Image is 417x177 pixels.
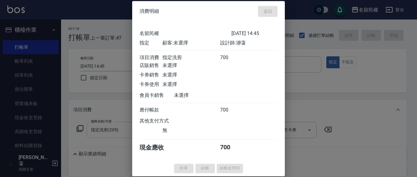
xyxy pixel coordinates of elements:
[140,30,231,37] div: 名留民權
[162,40,220,46] div: 顧客: 未選擇
[140,40,162,46] div: 指定
[231,30,277,37] div: [DATE] 14:45
[220,107,243,113] div: 700
[140,81,162,88] div: 卡券使用
[140,55,162,61] div: 項目消費
[140,62,162,69] div: 店販銷售
[162,127,220,134] div: 無
[140,118,186,124] div: 其他支付方式
[140,92,174,99] div: 會員卡銷售
[140,143,174,152] div: 現金應收
[162,72,220,78] div: 未選擇
[162,62,220,69] div: 未選擇
[174,92,231,99] div: 未選擇
[162,81,220,88] div: 未選擇
[140,107,162,113] div: 應付帳款
[220,55,243,61] div: 700
[162,55,220,61] div: 指定洗剪
[220,143,243,152] div: 700
[140,8,159,14] span: 消費明細
[140,72,162,78] div: 卡券銷售
[220,40,277,46] div: 設計師: 瀞蓤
